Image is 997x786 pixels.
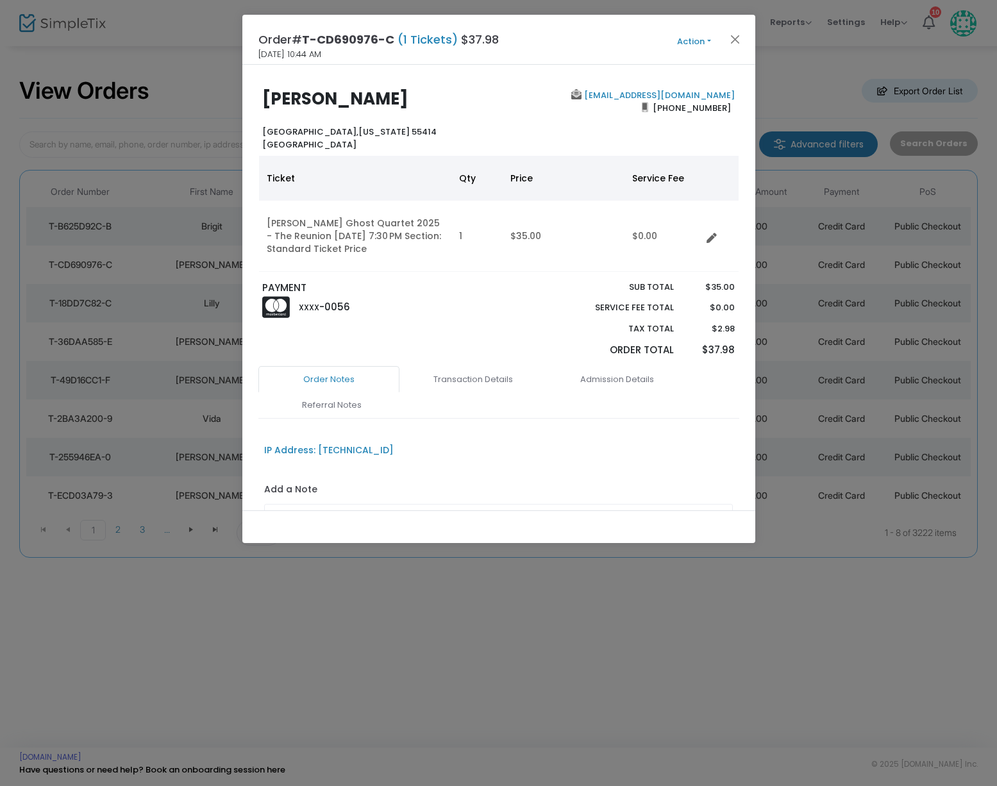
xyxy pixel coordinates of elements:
b: [US_STATE] 55414 [GEOGRAPHIC_DATA] [262,126,437,151]
a: Order Notes [258,366,399,393]
button: Action [656,35,733,49]
th: Price [503,156,624,201]
a: Referral Notes [262,392,403,419]
div: Data table [259,156,739,272]
p: $0.00 [687,301,735,314]
a: [EMAIL_ADDRESS][DOMAIN_NAME] [582,89,735,101]
td: $35.00 [503,201,624,272]
td: $0.00 [624,201,701,272]
label: Add a Note [264,483,317,499]
h4: Order# $37.98 [258,31,499,48]
td: 1 [451,201,503,272]
p: Order Total [566,343,674,358]
p: $37.98 [687,343,735,358]
p: Tax Total [566,322,674,335]
span: [DATE] 10:44 AM [258,48,321,61]
a: Transaction Details [403,366,544,393]
span: [PHONE_NUMBER] [648,97,735,118]
th: Ticket [259,156,451,201]
span: [GEOGRAPHIC_DATA], [262,126,358,138]
th: Service Fee [624,156,701,201]
p: PAYMENT [262,281,492,296]
th: Qty [451,156,503,201]
b: [PERSON_NAME] [262,87,408,110]
p: $2.98 [687,322,735,335]
button: Close [726,31,743,47]
span: -0056 [319,300,350,314]
p: $35.00 [687,281,735,294]
div: IP Address: [TECHNICAL_ID] [264,444,394,457]
span: T-CD690976-C [302,31,394,47]
td: [PERSON_NAME] Ghost Quartet 2025 - The Reunion [DATE] 7:30 PM Section: Standard Ticket Price [259,201,451,272]
p: Service Fee Total [566,301,674,314]
span: XXXX [299,302,319,313]
p: Sub total [566,281,674,294]
span: (1 Tickets) [394,31,461,47]
a: Admission Details [547,366,688,393]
